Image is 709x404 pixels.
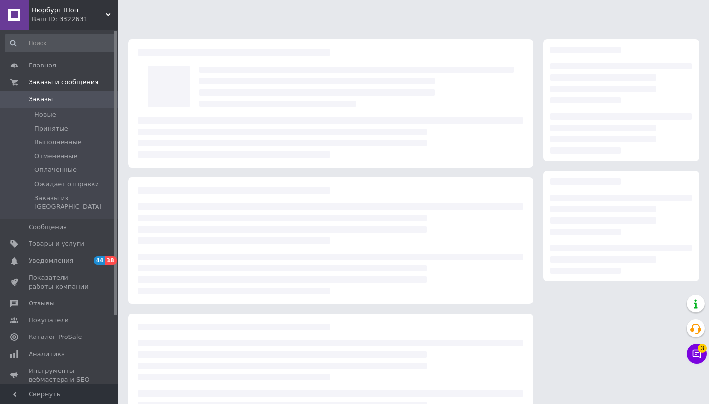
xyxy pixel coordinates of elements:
span: Показатели работы компании [29,273,91,291]
span: Отмененные [34,152,77,161]
span: Нюрбург Шоп [32,6,106,15]
span: Главная [29,61,56,70]
span: Заказы и сообщения [29,78,98,87]
span: Товары и услуги [29,239,84,248]
span: Уведомления [29,256,73,265]
span: Оплаченные [34,166,77,174]
input: Поиск [5,34,116,52]
span: Принятые [34,124,68,133]
span: 3 [698,342,707,351]
span: Заказы [29,95,53,103]
span: Новые [34,110,56,119]
span: Заказы из [GEOGRAPHIC_DATA] [34,194,115,211]
span: Сообщения [29,223,67,232]
span: 44 [94,256,105,265]
span: Ожидает отправки [34,180,99,189]
span: Аналитика [29,350,65,359]
span: Покупатели [29,316,69,325]
span: Инструменты вебмастера и SEO [29,367,91,384]
span: Каталог ProSale [29,333,82,341]
button: Чат с покупателем3 [687,344,707,364]
div: Ваш ID: 3322631 [32,15,118,24]
span: Выполненные [34,138,82,147]
span: 38 [105,256,116,265]
span: Отзывы [29,299,55,308]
